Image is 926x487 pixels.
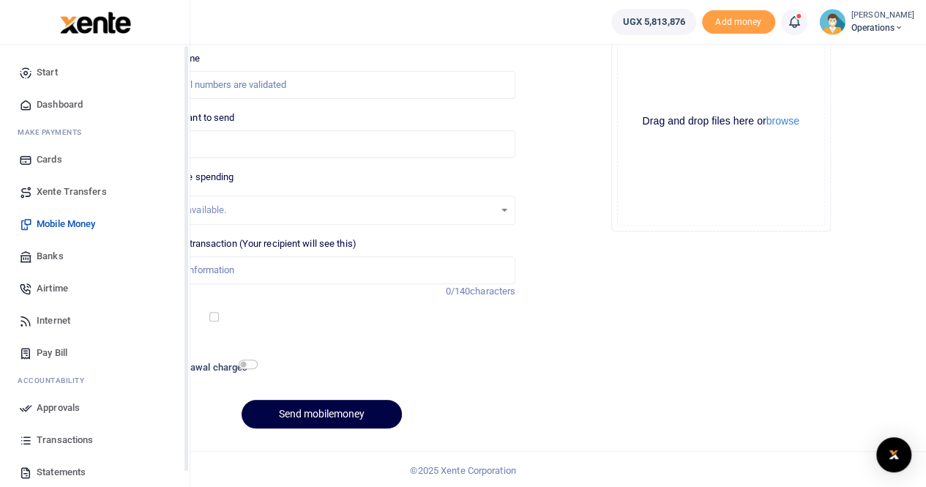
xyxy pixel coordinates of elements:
span: ake Payments [25,127,82,138]
span: Transactions [37,433,93,447]
div: Drag and drop files here or [618,114,824,128]
li: Ac [12,369,178,392]
span: Pay Bill [37,346,67,360]
span: Mobile Money [37,217,95,231]
span: Operations [851,21,914,34]
span: UGX 5,813,876 [622,15,684,29]
li: M [12,121,178,144]
a: Transactions [12,424,178,456]
button: Send mobilemoney [242,400,402,428]
span: characters [470,286,515,297]
a: UGX 5,813,876 [611,9,695,35]
img: profile-user [819,9,845,35]
img: logo-large [60,12,131,34]
a: Banks [12,240,178,272]
label: Memo for this transaction (Your recipient will see this) [128,237,356,251]
a: Mobile Money [12,208,178,240]
a: Approvals [12,392,178,424]
li: Toup your wallet [702,10,775,34]
div: No options available. [139,203,494,218]
button: browse [766,116,799,126]
input: Enter extra information [128,256,515,284]
span: Internet [37,313,70,328]
a: Xente Transfers [12,176,178,208]
a: Internet [12,305,178,337]
div: File Uploader [611,12,831,231]
span: Start [37,65,58,80]
a: Dashboard [12,89,178,121]
li: Wallet ballance [605,9,701,35]
a: Start [12,56,178,89]
input: UGX [128,130,515,158]
a: Cards [12,144,178,176]
span: 0/140 [446,286,471,297]
span: Approvals [37,401,80,415]
a: Add money [702,15,775,26]
a: logo-small logo-large logo-large [59,16,131,27]
a: profile-user [PERSON_NAME] Operations [819,9,914,35]
span: Cards [37,152,62,167]
span: Dashboard [37,97,83,112]
span: Airtime [37,281,68,296]
input: MTN & Airtel numbers are validated [128,71,515,99]
div: Open Intercom Messenger [876,437,911,472]
span: Statements [37,465,86,480]
span: Add money [702,10,775,34]
span: Xente Transfers [37,185,107,199]
a: Airtime [12,272,178,305]
small: [PERSON_NAME] [851,10,914,22]
span: Banks [37,249,64,264]
span: countability [29,375,84,386]
a: Pay Bill [12,337,178,369]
